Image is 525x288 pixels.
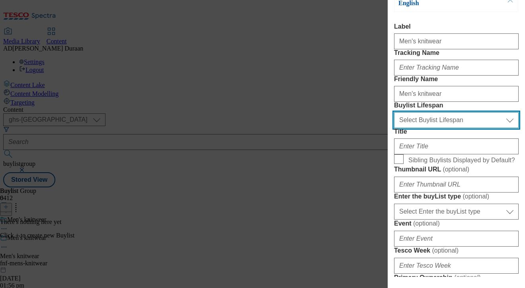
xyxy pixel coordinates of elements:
[394,102,519,109] label: Buylist Lifespan
[394,33,519,49] input: Enter Label
[394,49,519,56] label: Tracking Name
[413,220,440,227] span: ( optional )
[394,231,519,247] input: Enter Event
[394,220,519,228] label: Event
[394,193,519,200] label: Enter the buyList type
[394,258,519,274] input: Enter Tesco Week
[394,165,519,173] label: Thumbnail URL
[394,177,519,193] input: Enter Thumbnail URL
[432,247,459,254] span: ( optional )
[394,76,519,83] label: Friendly Name
[394,274,519,282] label: Primary Ownership
[454,274,481,281] span: ( optional )
[394,23,519,30] label: Label
[394,128,519,135] label: Title
[394,247,519,255] label: Tesco Week
[394,86,519,102] input: Enter Friendly Name
[394,60,519,76] input: Enter Tracking Name
[394,138,519,154] input: Enter Title
[408,157,515,164] span: Sibling Buylists Displayed by Default?
[443,166,469,173] span: ( optional )
[463,193,489,200] span: ( optional )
